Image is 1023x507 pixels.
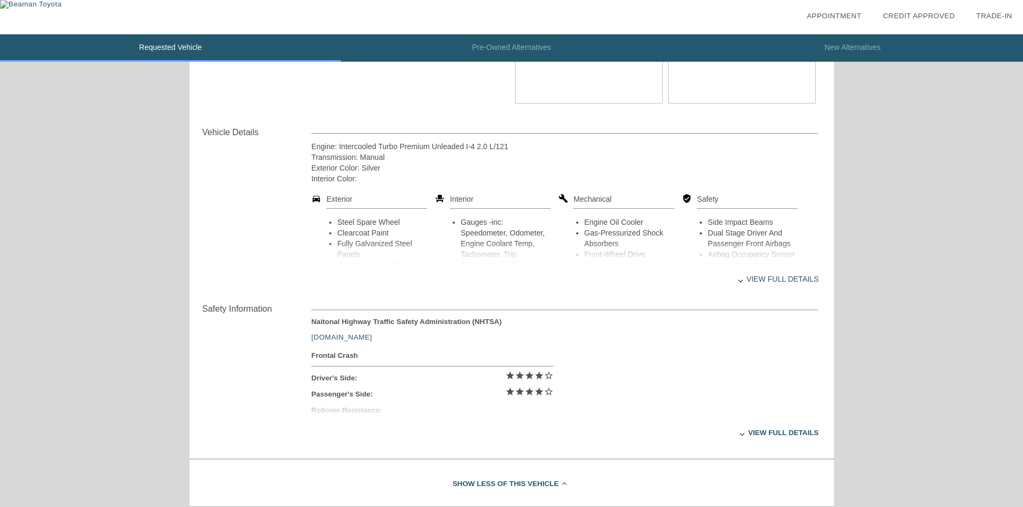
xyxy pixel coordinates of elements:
i: star [525,371,534,380]
div: Safety [682,194,798,204]
i: star [505,371,515,380]
div: Vehicle Details [202,126,311,139]
li: Gas-Pressurized Shock Absorbers [584,227,674,249]
li: Engine Oil Cooler [584,217,674,227]
img: ic_verified_user_black_24dp_2x.png [682,194,692,203]
li: Dual Stage Driver And Passenger Front Airbags [708,227,798,249]
div: View full details [311,420,819,446]
a: Trade-In [976,12,1012,20]
i: star [515,371,525,380]
div: Exterior Color: Silver [311,163,819,173]
i: star [505,387,515,396]
a: Appointment [807,12,861,20]
li: Fully Galvanized Steel Panels [337,238,427,260]
img: ic_directions_car_black_24dp_2x.png [311,194,321,203]
div: View full details [311,264,819,293]
img: ic_event_seat_black_24dp_2x.png [435,194,445,203]
div: Interior Color: [311,173,819,184]
i: star [525,387,534,396]
i: star [534,371,544,380]
div: Frontal Crash [311,349,554,362]
i: star [534,387,544,396]
div: Mechanical [558,194,674,204]
li: Pre-Owned Alternatives [341,34,682,62]
li: Clearcoat Paint [337,227,427,238]
li: Side Impact Beams [708,217,798,227]
div: Driver's Side: [311,370,554,386]
div: Interior [435,194,551,204]
i: star [515,387,525,396]
div: Passenger's Side: [311,386,554,402]
img: ic_build_black_24dp_2x.png [558,194,568,203]
div: Exterior [311,194,427,204]
strong: Naitonal Highway Traffic Safety Administration (NHTSA) [311,318,502,326]
div: Engine: Intercooled Turbo Premium Unleaded I-4 2.0 L/121 [311,141,819,152]
li: Gauges -inc: Speedometer, Odometer, Engine Coolant Temp, Tachometer, Trip Odometer and Trip Computer [461,217,551,281]
li: Steel Spare Wheel [337,217,427,227]
div: Show Less of this Vehicle [190,463,834,506]
div: Safety Information [202,303,311,315]
div: Transmission: Manual [311,152,819,163]
i: star_border [544,371,554,380]
li: New Alternatives [682,34,1023,62]
a: [DOMAIN_NAME] [311,333,372,341]
a: Credit Approved [883,12,955,20]
i: star_border [544,387,554,396]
